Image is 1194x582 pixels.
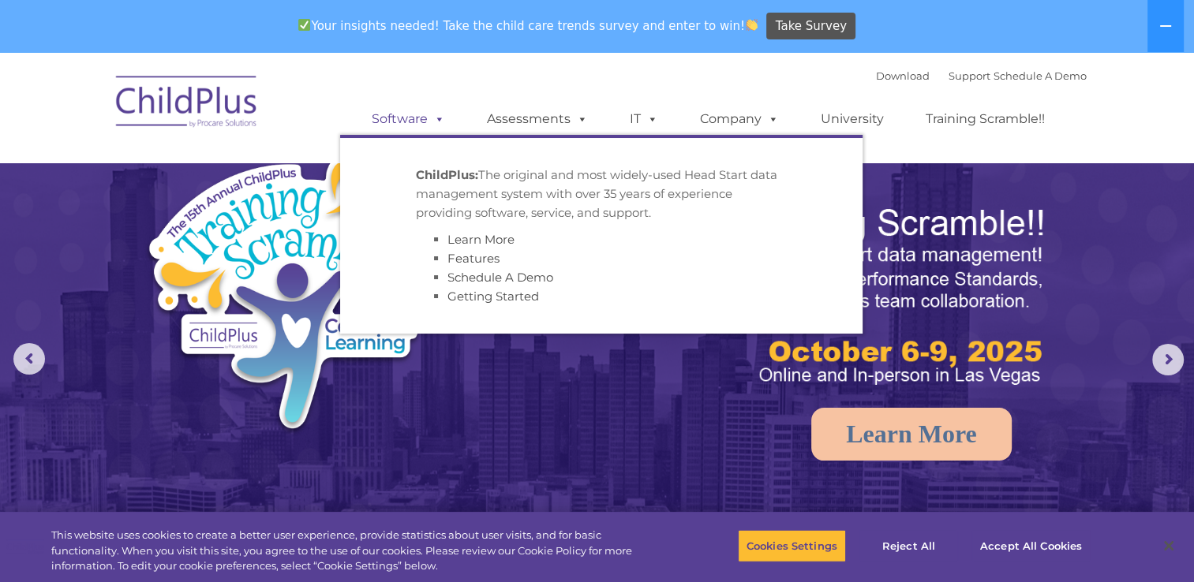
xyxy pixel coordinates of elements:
[447,289,539,304] a: Getting Started
[298,19,310,31] img: ✅
[746,19,758,31] img: 👏
[219,169,286,181] span: Phone number
[994,69,1087,82] a: Schedule A Demo
[776,13,847,40] span: Take Survey
[949,69,990,82] a: Support
[859,529,958,562] button: Reject All
[416,167,478,182] strong: ChildPlus:
[910,103,1061,135] a: Training Scramble!!
[356,103,461,135] a: Software
[416,166,787,222] p: The original and most widely-used Head Start data management system with over 35 years of experie...
[447,251,500,266] a: Features
[292,10,765,41] span: Your insights needed! Take the child care trends survey and enter to win!
[219,104,268,116] span: Last name
[766,13,855,40] a: Take Survey
[876,69,1087,82] font: |
[108,65,266,144] img: ChildPlus by Procare Solutions
[811,408,1012,461] a: Learn More
[614,103,674,135] a: IT
[971,529,1091,562] button: Accept All Cookies
[805,103,900,135] a: University
[876,69,930,82] a: Download
[1151,528,1186,563] button: Close
[447,232,515,247] a: Learn More
[684,103,795,135] a: Company
[738,529,846,562] button: Cookies Settings
[471,103,604,135] a: Assessments
[447,270,553,285] a: Schedule A Demo
[51,528,657,574] div: This website uses cookies to create a better user experience, provide statistics about user visit...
